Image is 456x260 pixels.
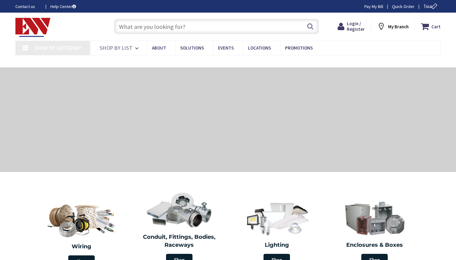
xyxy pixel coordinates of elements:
[285,45,313,51] span: Promotions
[218,45,234,51] span: Events
[36,243,128,251] h2: Wiring
[248,45,271,51] span: Locations
[392,3,414,10] a: Quick Order
[152,45,166,51] span: About
[15,3,41,10] a: Contact us
[135,233,224,249] h2: Conduit, Fittings, Bodies, Raceways
[180,45,204,51] span: Solutions
[347,21,365,32] span: Login / Register
[338,21,365,32] a: Login / Register
[431,21,441,32] strong: Cart
[364,3,383,10] a: Pay My Bill
[50,3,76,10] a: Help Center
[100,44,133,51] span: Shop By List
[330,241,419,249] h2: Enclosures & Boxes
[388,24,409,30] strong: My Branch
[15,18,50,37] img: Electrical Wholesalers, Inc.
[233,241,321,249] h2: Lighting
[423,3,439,9] span: Tour
[377,21,409,32] div: My Branch
[34,44,81,51] span: Shop By Category
[114,19,319,34] input: What are you looking for?
[421,21,441,32] a: Cart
